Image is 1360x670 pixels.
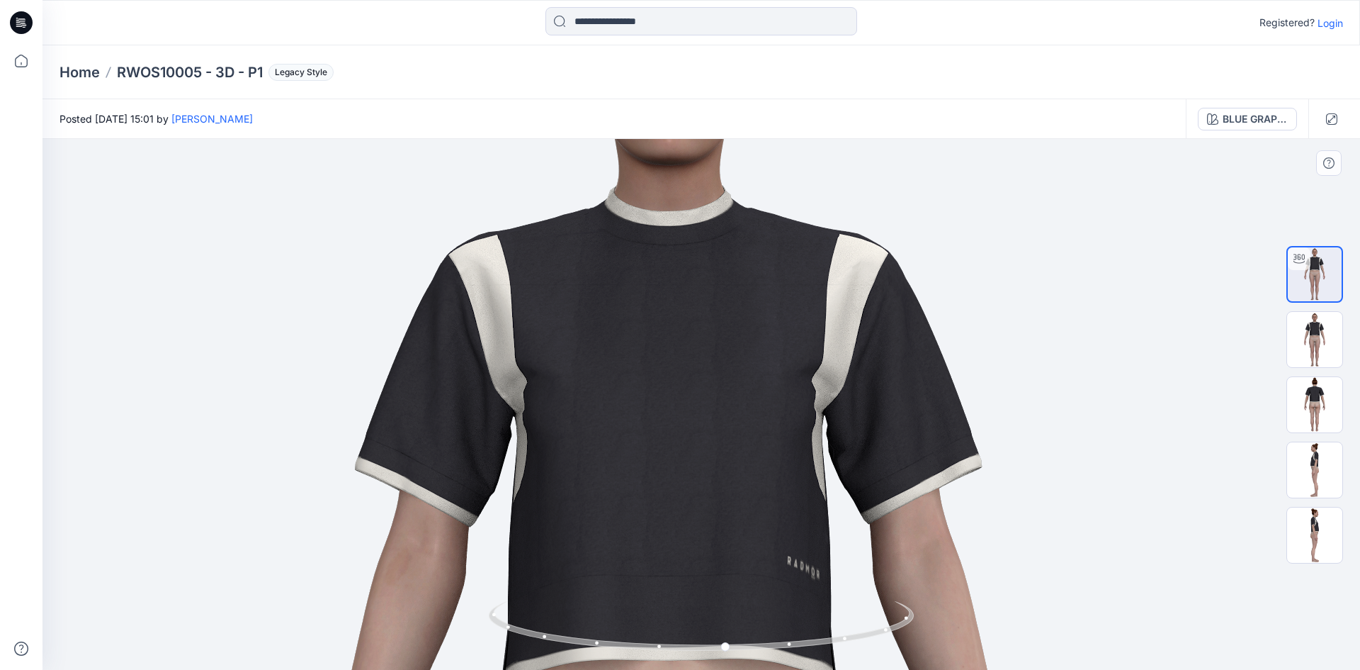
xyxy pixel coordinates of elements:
p: RWOS10005 - 3D - P1 [117,62,263,82]
button: BLUE GRAPHITE / SNOW WHITE [1198,108,1297,130]
span: Legacy Style [268,64,334,81]
button: Legacy Style [263,62,334,82]
img: RWOS10005 - 3D - P1_BLUE GRAPHITE - SNOW WHITE - FRONT [1287,312,1342,367]
div: BLUE GRAPHITE / SNOW WHITE [1223,111,1288,127]
img: turntable-22-09-2025-20:02:04 [1288,247,1342,301]
img: RWOS10005 - 3D - P1_BLUE GRAPHITE - SNOW WHITE_Left [1287,442,1342,498]
span: Posted [DATE] 15:01 by [59,111,253,126]
a: [PERSON_NAME] [171,113,253,125]
p: Registered? [1259,14,1315,31]
img: RWOS10005 - 3D - P1_BLUE GRAPHITE - SNOW WHITE_Right [1287,508,1342,563]
p: Login [1317,16,1343,30]
img: RWOS10005 - 3D - P1_BLUE GRAPHITE - SNOW WHITE_Back [1287,377,1342,432]
a: Home [59,62,100,82]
